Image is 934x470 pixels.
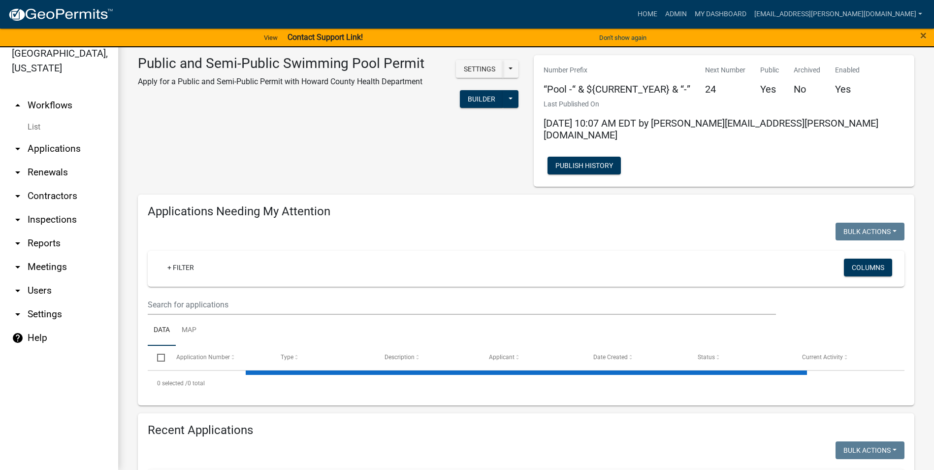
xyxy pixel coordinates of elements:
[176,354,230,361] span: Application Number
[12,143,24,155] i: arrow_drop_down
[760,83,779,95] h5: Yes
[544,83,690,95] h5: “Pool -“ & ${CURRENT_YEAR} & “-”
[375,346,480,369] datatable-header-cell: Description
[544,99,905,109] p: Last Published On
[634,5,661,24] a: Home
[148,371,904,396] div: 0 total
[460,90,503,108] button: Builder
[12,214,24,226] i: arrow_drop_down
[844,259,892,276] button: Columns
[595,30,650,46] button: Don't show again
[705,65,745,75] p: Next Number
[288,33,363,42] strong: Contact Support Link!
[12,285,24,297] i: arrow_drop_down
[835,83,860,95] h5: Yes
[138,76,424,88] p: Apply for a Public and Semi-Public Permit with Howard County Health Department
[160,259,202,276] a: + Filter
[12,308,24,320] i: arrow_drop_down
[148,295,776,315] input: Search for applications
[544,117,878,141] span: [DATE] 10:07 AM EDT by [PERSON_NAME][EMAIL_ADDRESS][PERSON_NAME][DOMAIN_NAME]
[836,223,904,240] button: Bulk Actions
[836,441,904,459] button: Bulk Actions
[148,315,176,346] a: Data
[920,29,927,42] span: ×
[148,346,166,369] datatable-header-cell: Select
[794,65,820,75] p: Archived
[12,261,24,273] i: arrow_drop_down
[691,5,750,24] a: My Dashboard
[271,346,375,369] datatable-header-cell: Type
[548,157,621,174] button: Publish History
[793,346,897,369] datatable-header-cell: Current Activity
[12,332,24,344] i: help
[281,354,293,361] span: Type
[698,354,715,361] span: Status
[157,380,188,387] span: 0 selected /
[12,237,24,249] i: arrow_drop_down
[920,30,927,41] button: Close
[794,83,820,95] h5: No
[385,354,415,361] span: Description
[584,346,688,369] datatable-header-cell: Date Created
[544,65,690,75] p: Number Prefix
[480,346,584,369] datatable-header-cell: Applicant
[688,346,793,369] datatable-header-cell: Status
[176,315,202,346] a: Map
[456,60,503,78] button: Settings
[760,65,779,75] p: Public
[835,65,860,75] p: Enabled
[148,204,904,219] h4: Applications Needing My Attention
[593,354,628,361] span: Date Created
[661,5,691,24] a: Admin
[12,100,24,111] i: arrow_drop_up
[12,190,24,202] i: arrow_drop_down
[12,167,24,178] i: arrow_drop_down
[548,162,621,170] wm-modal-confirm: Workflow Publish History
[802,354,843,361] span: Current Activity
[138,55,424,72] h3: Public and Semi-Public Swimming Pool Permit
[148,423,904,437] h4: Recent Applications
[260,30,282,46] a: View
[166,346,271,369] datatable-header-cell: Application Number
[750,5,926,24] a: [EMAIL_ADDRESS][PERSON_NAME][DOMAIN_NAME]
[489,354,515,361] span: Applicant
[705,83,745,95] h5: 24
